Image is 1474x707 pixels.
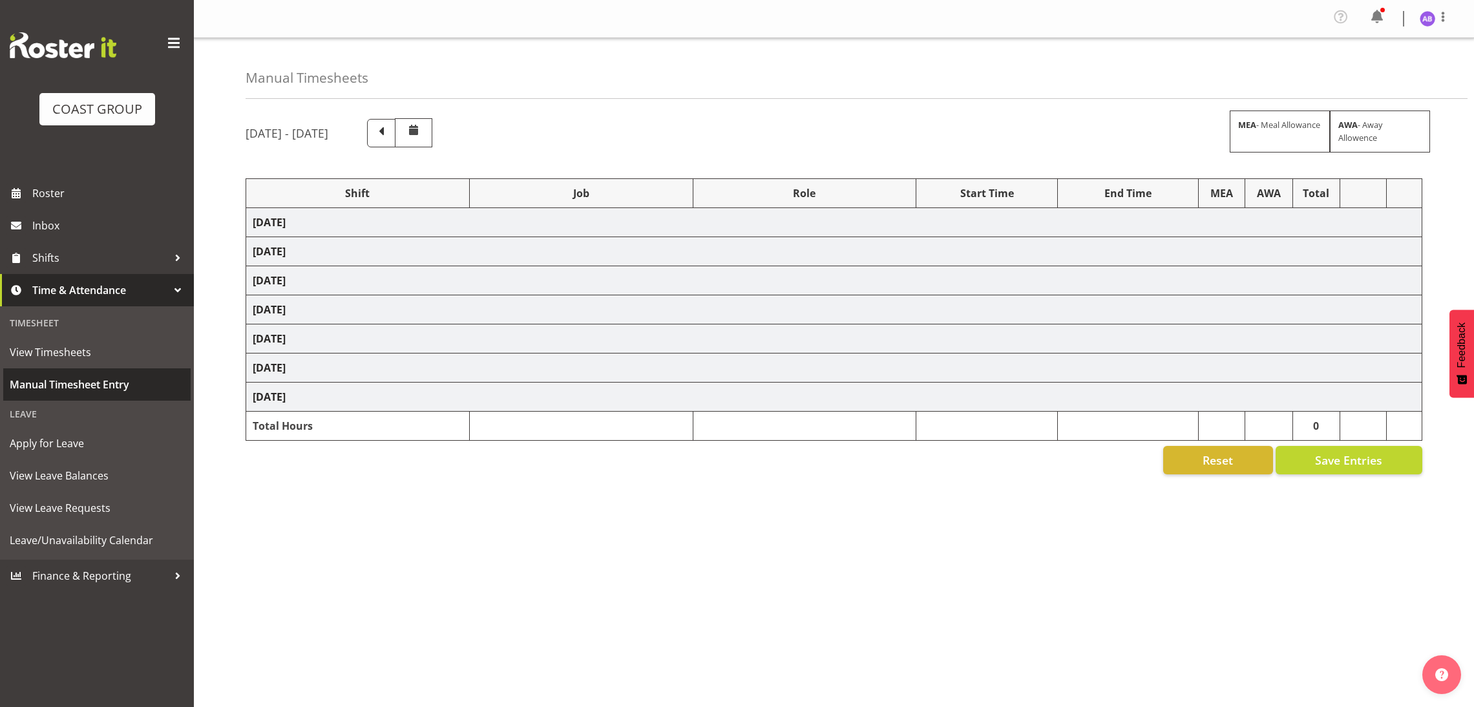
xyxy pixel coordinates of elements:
span: Manual Timesheet Entry [10,375,184,394]
button: Save Entries [1276,446,1422,474]
div: End Time [1064,185,1192,201]
span: Shifts [32,248,168,268]
div: Role [700,185,910,201]
h4: Manual Timesheets [246,70,368,85]
a: Manual Timesheet Entry [3,368,191,401]
div: Shift [253,185,463,201]
div: COAST GROUP [52,100,142,119]
h5: [DATE] - [DATE] [246,126,328,140]
td: [DATE] [246,383,1422,412]
button: Feedback - Show survey [1449,310,1474,397]
a: View Leave Balances [3,459,191,492]
img: amy-buchanan3142.jpg [1420,11,1435,26]
a: Apply for Leave [3,427,191,459]
a: View Timesheets [3,336,191,368]
div: - Meal Allowance [1230,111,1330,152]
span: Apply for Leave [10,434,184,453]
div: - Away Allowence [1330,111,1430,152]
span: Finance & Reporting [32,566,168,586]
td: [DATE] [246,208,1422,237]
td: Total Hours [246,412,470,441]
div: Leave [3,401,191,427]
span: Roster [32,184,187,203]
strong: MEA [1238,119,1256,131]
span: Leave/Unavailability Calendar [10,531,184,550]
img: Rosterit website logo [10,32,116,58]
div: Job [476,185,686,201]
div: AWA [1252,185,1286,201]
td: [DATE] [246,295,1422,324]
div: Total [1300,185,1333,201]
a: Leave/Unavailability Calendar [3,524,191,556]
span: Time & Attendance [32,280,168,300]
td: 0 [1292,412,1340,441]
span: View Timesheets [10,343,184,362]
button: Reset [1163,446,1273,474]
strong: AWA [1338,119,1358,131]
td: [DATE] [246,353,1422,383]
td: [DATE] [246,237,1422,266]
span: Reset [1203,452,1233,469]
span: Inbox [32,216,187,235]
a: View Leave Requests [3,492,191,524]
td: [DATE] [246,324,1422,353]
td: [DATE] [246,266,1422,295]
img: help-xxl-2.png [1435,668,1448,681]
div: MEA [1205,185,1238,201]
span: Save Entries [1315,452,1382,469]
div: Start Time [923,185,1050,201]
span: View Leave Requests [10,498,184,518]
span: Feedback [1456,322,1468,368]
div: Timesheet [3,310,191,336]
span: View Leave Balances [10,466,184,485]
